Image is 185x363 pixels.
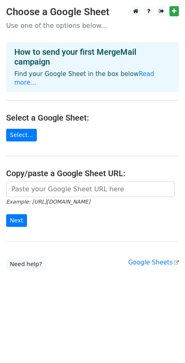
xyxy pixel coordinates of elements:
small: Example: [URL][DOMAIN_NAME] [6,199,90,205]
a: Read more... [14,70,154,86]
h3: Choose a Google Sheet [6,6,179,18]
h4: Copy/paste a Google Sheet URL: [6,168,179,178]
a: Need help? [6,258,46,271]
p: Find your Google Sheet in the box below [14,70,171,87]
input: Next [6,214,27,227]
p: Use one of the options below... [6,21,179,30]
a: Select... [6,129,37,141]
input: Paste your Google Sheet URL here [6,181,175,197]
a: Google Sheets [128,259,179,266]
h4: How to send your first MergeMail campaign [14,47,171,67]
h4: Select a Google Sheet: [6,113,179,123]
